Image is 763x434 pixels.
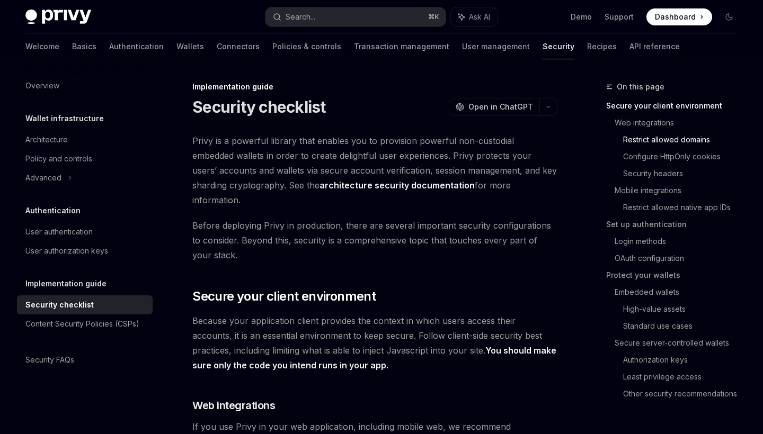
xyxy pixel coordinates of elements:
h5: Wallet infrastructure [25,112,104,125]
a: Security headers [623,165,746,182]
div: User authorization keys [25,245,108,257]
a: API reference [629,34,680,59]
a: Login methods [615,233,746,250]
div: Search... [286,11,315,23]
a: Connectors [217,34,260,59]
span: On this page [617,80,664,93]
a: Other security recommendations [623,385,746,402]
a: High-value assets [623,301,746,318]
a: Secure server-controlled wallets [615,334,746,351]
span: ⌘ K [428,13,439,21]
a: Wallets [176,34,204,59]
span: Before deploying Privy in production, there are several important security configurations to cons... [192,218,557,263]
div: Advanced [25,171,61,184]
h1: Security checklist [192,97,326,116]
span: Web integrations [192,398,275,413]
a: Security checklist [17,295,153,314]
a: Welcome [25,34,59,59]
a: Basics [72,34,96,59]
a: architecture security documentation [320,180,475,191]
a: Recipes [587,34,617,59]
a: Transaction management [354,34,449,59]
a: Standard use cases [623,318,746,334]
h5: Authentication [25,204,81,217]
a: Secure your client environment [606,97,746,114]
div: Architecture [25,133,68,146]
a: Support [605,12,634,22]
a: Architecture [17,130,153,149]
button: Toggle dark mode [721,8,738,25]
div: Security checklist [25,299,94,311]
span: Ask AI [469,12,490,22]
span: Open in ChatGPT [468,102,533,112]
a: Content Security Policies (CSPs) [17,314,153,333]
a: Restrict allowed native app IDs [623,199,746,216]
a: User management [462,34,530,59]
div: Overview [25,79,59,92]
a: Authorization keys [623,351,746,368]
a: Protect your wallets [606,267,746,284]
a: User authentication [17,222,153,241]
a: Configure HttpOnly cookies [623,148,746,165]
a: Embedded wallets [615,284,746,301]
div: User authentication [25,225,93,238]
button: Ask AI [451,7,498,26]
a: Least privilege access [623,368,746,385]
button: Search...⌘K [265,7,445,26]
div: Policy and controls [25,152,92,165]
span: Because your application client provides the context in which users access their accounts, it is ... [192,313,557,373]
img: dark logo [25,10,91,24]
a: OAuth configuration [615,250,746,267]
a: Overview [17,76,153,95]
a: Mobile integrations [615,182,746,199]
span: Privy is a powerful library that enables you to provision powerful non-custodial embedded wallets... [192,133,557,207]
a: Authentication [109,34,164,59]
a: Set up authentication [606,216,746,233]
a: Security [543,34,574,59]
div: Implementation guide [192,82,557,92]
h5: Implementation guide [25,277,107,290]
a: User authorization keys [17,241,153,260]
button: Open in ChatGPT [449,98,539,116]
a: Policies & controls [272,34,341,59]
span: Dashboard [655,12,696,22]
div: Security FAQs [25,354,74,366]
a: Policy and controls [17,149,153,168]
span: Secure your client environment [192,288,376,305]
a: Security FAQs [17,350,153,369]
a: Demo [571,12,592,22]
a: Restrict allowed domains [623,131,746,148]
a: Web integrations [615,114,746,131]
div: Content Security Policies (CSPs) [25,318,139,330]
a: Dashboard [646,8,712,25]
